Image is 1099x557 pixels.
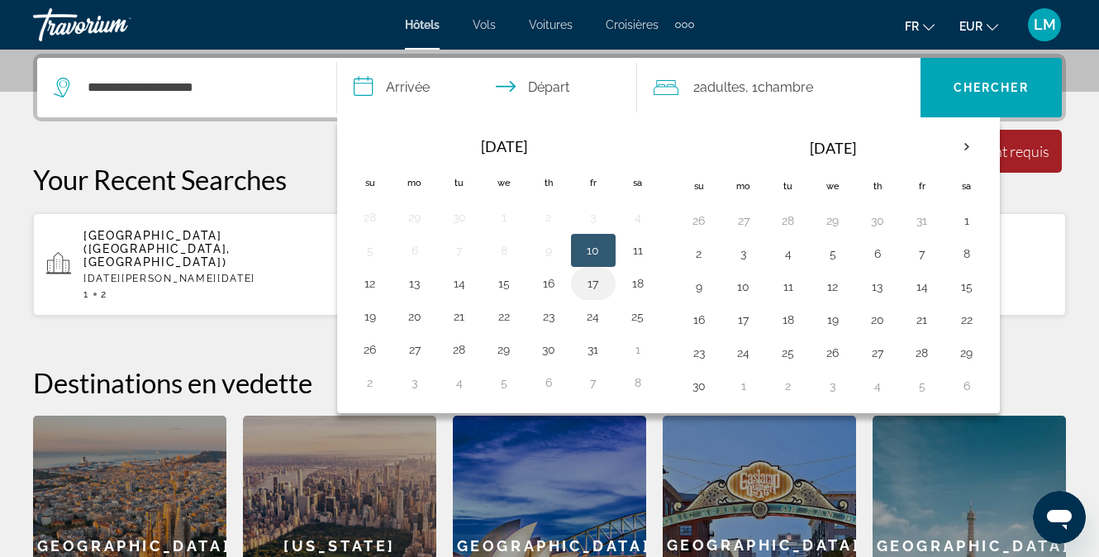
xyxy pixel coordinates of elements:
[33,366,1066,399] h2: Destinations en vedette
[625,305,651,328] button: Day 25
[625,338,651,361] button: Day 1
[446,272,473,295] button: Day 14
[745,76,813,99] span: , 1
[921,58,1062,117] button: Search
[775,341,802,364] button: Day 25
[83,229,231,269] span: [GEOGRAPHIC_DATA] ([GEOGRAPHIC_DATA], [GEOGRAPHIC_DATA])
[535,338,562,361] button: Day 30
[33,212,366,317] button: [GEOGRAPHIC_DATA] ([GEOGRAPHIC_DATA], [GEOGRAPHIC_DATA])[DATE][PERSON_NAME][DATE]12
[775,242,802,265] button: Day 4
[954,81,1029,94] span: Chercher
[580,206,607,229] button: Day 3
[730,242,757,265] button: Day 3
[491,206,517,229] button: Day 1
[337,58,637,117] button: Select check in and out date
[1033,491,1086,544] iframe: Bouton de lancement de la fenêtre de messagerie
[775,308,802,331] button: Day 18
[700,79,745,95] span: Adultes
[730,341,757,364] button: Day 24
[402,239,428,262] button: Day 6
[491,239,517,262] button: Day 8
[820,341,846,364] button: Day 26
[954,209,980,232] button: Day 1
[402,305,428,328] button: Day 20
[721,128,944,168] th: [DATE]
[535,305,562,328] button: Day 23
[402,206,428,229] button: Day 29
[758,79,813,95] span: Chambre
[606,18,659,31] a: Croisières
[535,239,562,262] button: Day 9
[402,371,428,394] button: Day 3
[909,275,935,298] button: Day 14
[686,341,712,364] button: Day 23
[402,338,428,361] button: Day 27
[357,371,383,394] button: Day 2
[959,20,982,33] span: EUR
[357,239,383,262] button: Day 5
[686,209,712,232] button: Day 26
[864,242,891,265] button: Day 6
[491,338,517,361] button: Day 29
[625,371,651,394] button: Day 8
[446,206,473,229] button: Day 30
[677,128,989,402] table: Right calendar grid
[357,338,383,361] button: Day 26
[357,272,383,295] button: Day 12
[864,308,891,331] button: Day 20
[348,128,660,399] table: Left calendar grid
[686,242,712,265] button: Day 2
[83,288,89,300] span: 1
[357,305,383,328] button: Day 19
[909,341,935,364] button: Day 28
[491,371,517,394] button: Day 5
[446,305,473,328] button: Day 21
[905,14,935,38] button: Change language
[402,272,428,295] button: Day 13
[405,18,440,31] a: Hôtels
[1023,7,1066,42] button: User Menu
[954,275,980,298] button: Day 15
[730,209,757,232] button: Day 27
[864,374,891,398] button: Day 4
[357,206,383,229] button: Day 28
[580,338,607,361] button: Day 31
[909,242,935,265] button: Day 7
[820,242,846,265] button: Day 5
[954,341,980,364] button: Day 29
[491,272,517,295] button: Day 15
[446,338,473,361] button: Day 28
[820,308,846,331] button: Day 19
[625,239,651,262] button: Day 11
[446,371,473,394] button: Day 4
[775,275,802,298] button: Day 11
[730,308,757,331] button: Day 17
[580,371,607,394] button: Day 7
[529,18,573,31] a: Voitures
[820,374,846,398] button: Day 3
[473,18,496,31] a: Vols
[33,163,1066,196] p: Your Recent Searches
[909,308,935,331] button: Day 21
[864,341,891,364] button: Day 27
[625,206,651,229] button: Day 4
[535,371,562,394] button: Day 6
[535,272,562,295] button: Day 16
[730,275,757,298] button: Day 10
[83,273,353,284] p: [DATE][PERSON_NAME][DATE]
[864,275,891,298] button: Day 13
[101,288,107,300] span: 2
[905,20,919,33] span: fr
[580,272,607,295] button: Day 17
[392,128,616,164] th: [DATE]
[580,239,607,262] button: Day 10
[959,14,998,38] button: Change currency
[491,305,517,328] button: Day 22
[686,275,712,298] button: Day 9
[693,76,745,99] span: 2
[820,275,846,298] button: Day 12
[675,12,694,38] button: Extra navigation items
